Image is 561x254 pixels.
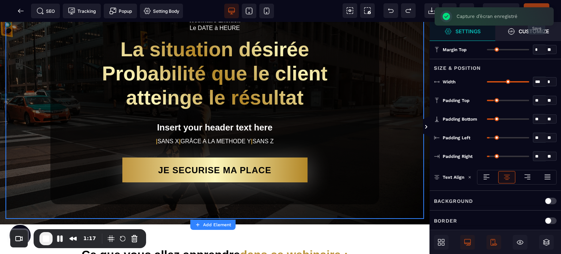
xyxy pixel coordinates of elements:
[483,3,519,18] span: Preview
[37,7,55,15] span: SEO
[513,235,527,250] span: Hide/Show Block
[519,29,549,34] strong: Customize
[72,97,357,114] h2: Insert your header text here
[495,22,561,41] span: Open Style Manager
[434,235,449,250] span: Open Blocks
[190,220,236,230] button: Add Element
[539,235,554,250] span: Open Layers
[443,153,473,159] span: Padding Right
[443,98,470,103] span: Padding Top
[434,174,464,181] p: Text Align
[240,226,348,239] span: dans ce webinaire :
[343,3,357,18] span: View components
[179,116,180,122] b: |
[486,235,501,250] span: Mobile Only
[122,136,308,160] button: JE SECURISE MA PLACE
[156,116,157,122] b: |
[434,197,473,205] p: Background
[443,79,455,85] span: Width
[430,22,495,41] span: Settings
[455,29,481,34] strong: Settings
[434,216,457,225] p: Border
[5,223,424,243] h1: Ce que vous allez apprendre
[68,7,96,15] span: Tracking
[72,12,357,91] h1: La situation désirée Probabilité que le client atteinge le résultat
[468,175,472,179] img: loading
[203,222,231,227] strong: Add Element
[443,135,470,141] span: Padding Left
[109,7,132,15] span: Popup
[144,7,179,15] span: Setting Body
[360,3,375,18] span: Screenshot
[430,59,561,72] div: Size & Position
[443,47,467,53] span: Margin Top
[251,116,252,122] b: |
[72,114,357,125] text: SANS X GRÂCE A LA METHODE Y SANS Z
[460,235,475,250] span: Desktop Only
[443,116,477,122] span: Padding Bottom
